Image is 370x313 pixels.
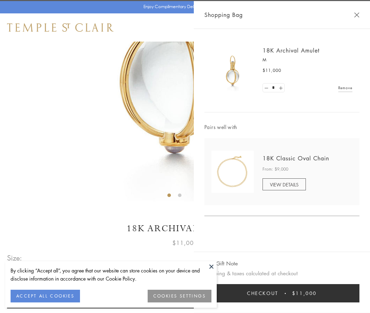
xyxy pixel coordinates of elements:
[338,84,352,92] a: Remove
[354,12,359,18] button: Close Shopping Bag
[204,123,359,131] span: Pairs well with
[204,284,359,302] button: Checkout $11,000
[204,10,243,19] span: Shopping Bag
[263,178,306,190] a: VIEW DETAILS
[247,289,278,297] span: Checkout
[204,269,359,278] p: Shipping & taxes calculated at checkout
[270,181,298,188] span: VIEW DETAILS
[292,289,317,297] span: $11,000
[7,222,363,235] h1: 18K Archival Amulet
[11,290,80,302] button: ACCEPT ALL COOKIES
[211,49,254,92] img: 18K Archival Amulet
[263,47,320,54] a: 18K Archival Amulet
[7,23,113,32] img: Temple St. Clair
[148,290,211,302] button: COOKIES SETTINGS
[143,3,223,10] p: Enjoy Complimentary Delivery & Returns
[263,166,288,173] span: From: $9,000
[172,238,198,247] span: $11,000
[263,84,270,92] a: Set quantity to 0
[263,56,352,63] p: M
[7,252,23,264] span: Size:
[277,84,284,92] a: Set quantity to 2
[11,266,211,283] div: By clicking “Accept all”, you agree that our website can store cookies on your device and disclos...
[211,151,254,193] img: N88865-OV18
[263,67,281,74] span: $11,000
[204,259,238,268] button: Add Gift Note
[263,154,329,162] a: 18K Classic Oval Chain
